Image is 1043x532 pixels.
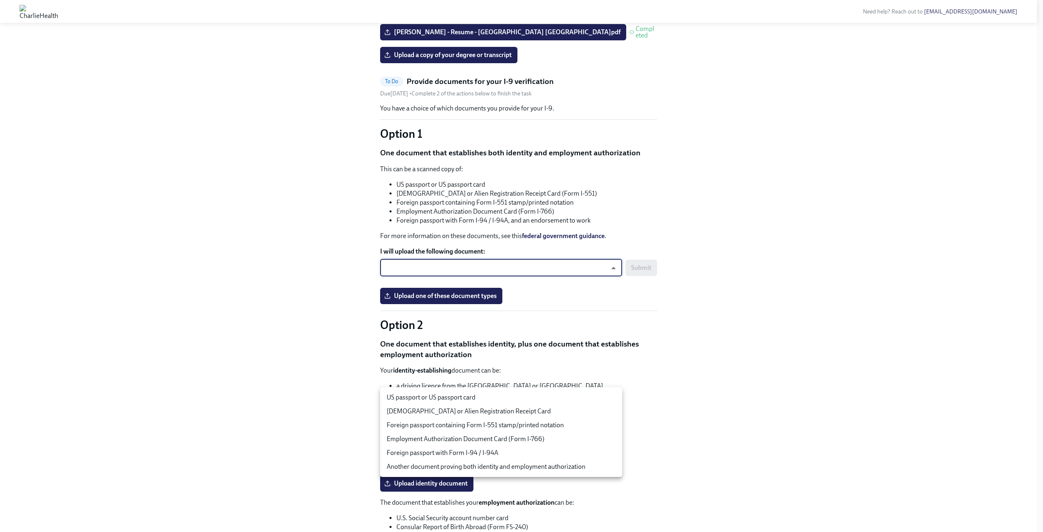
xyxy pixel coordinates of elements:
li: Another document proving both identity and employment authorization [380,460,622,474]
li: Foreign passport with Form I-94 / I-94A [380,446,622,460]
li: Employment Authorization Document Card (Form I-766) [380,432,622,446]
li: US passport or US passport card [380,391,622,404]
li: [DEMOGRAPHIC_DATA] or Alien Registration Receipt Card [380,404,622,418]
li: Foreign passport containing Form I-551 stamp/printed notation [380,418,622,432]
